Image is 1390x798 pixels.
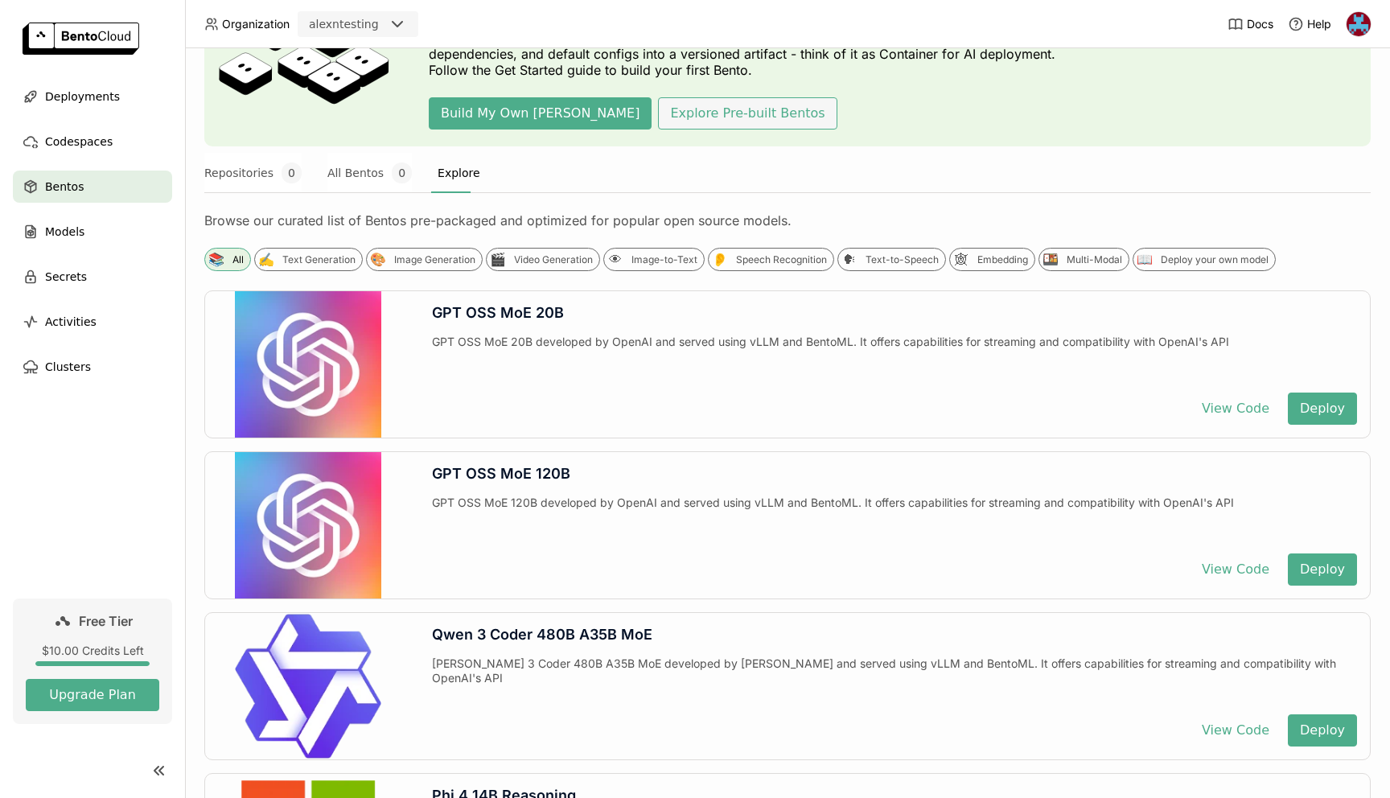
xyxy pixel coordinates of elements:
a: Models [13,216,172,248]
div: Speech Recognition [736,253,827,266]
button: Repositories [204,153,302,193]
span: Codespaces [45,132,113,151]
div: 👂Speech Recognition [708,248,834,271]
p: In BentoML, the concept of a “Bento” bundles the code for running a model, environment dependenci... [429,30,1064,78]
input: Selected alexntesting. [380,17,382,33]
button: Build My Own [PERSON_NAME] [429,97,652,130]
span: 0 [282,162,302,183]
a: Deployments [13,80,172,113]
a: Secrets [13,261,172,293]
div: 🍱 [1042,251,1059,268]
div: 📖Deploy your own model [1133,248,1276,271]
div: 🕸Embedding [949,248,1035,271]
a: Docs [1228,16,1273,32]
div: 👁Image-to-Text [603,248,705,271]
div: 🕸 [952,251,969,268]
span: Help [1307,17,1331,31]
img: logo [23,23,139,55]
span: Free Tier [79,613,133,629]
div: 🎬Video Generation [486,248,600,271]
span: Deployments [45,87,120,106]
div: Qwen 3 Coder 480B A35B MoE [432,626,1357,644]
div: Image Generation [394,253,475,266]
div: Image-to-Text [631,253,697,266]
img: cover onboarding [217,7,390,113]
div: 🍱Multi-Modal [1038,248,1129,271]
button: Explore [438,153,480,193]
a: Codespaces [13,125,172,158]
div: Video Generation [514,253,593,266]
button: View Code [1190,714,1281,747]
div: ✍️ [257,251,274,268]
div: 📚 [208,251,224,268]
div: [PERSON_NAME] 3 Coder 480B A35B MoE developed by [PERSON_NAME] and served using vLLM and BentoML.... [432,656,1357,701]
div: 👂 [711,251,728,268]
div: ✍️Text Generation [254,248,363,271]
div: 📚All [204,248,251,271]
div: Text Generation [282,253,356,266]
button: Explore Pre-built Bentos [658,97,837,130]
div: 🎨 [369,251,386,268]
span: Secrets [45,267,87,286]
div: $10.00 Credits Left [26,644,159,658]
button: View Code [1190,553,1281,586]
div: Text-to-Speech [866,253,939,266]
div: Multi-Modal [1067,253,1122,266]
img: Alex Nikitin [1347,12,1371,36]
div: GPT OSS MoE 120B developed by OpenAI and served using vLLM and BentoML. It offers capabilities fo... [432,496,1357,541]
span: Organization [222,17,290,31]
span: Docs [1247,17,1273,31]
div: 🎨Image Generation [366,248,483,271]
a: Activities [13,306,172,338]
button: All Bentos [327,153,412,193]
span: Activities [45,312,97,331]
img: Qwen 3 Coder 480B A35B MoE [235,613,381,759]
button: Deploy [1288,553,1357,586]
a: Bentos [13,171,172,203]
a: Free Tier$10.00 Credits LeftUpgrade Plan [13,598,172,724]
img: GPT OSS MoE 20B [235,291,381,438]
div: alexntesting [309,16,379,32]
span: Bentos [45,177,84,196]
div: Deploy your own model [1161,253,1269,266]
span: Clusters [45,357,91,376]
div: Help [1288,16,1331,32]
a: Clusters [13,351,172,383]
div: Browse our curated list of Bentos pre-packaged and optimized for popular open source models. [204,212,1371,228]
img: GPT OSS MoE 120B [235,452,381,598]
button: Deploy [1288,714,1357,747]
div: GPT OSS MoE 20B developed by OpenAI and served using vLLM and BentoML. It offers capabilities for... [432,335,1357,380]
div: All [232,253,244,266]
div: 🗣 [841,251,857,268]
span: Models [45,222,84,241]
button: Upgrade Plan [26,679,159,711]
span: 0 [392,162,412,183]
div: 🎬 [489,251,506,268]
button: View Code [1190,393,1281,425]
div: 🗣Text-to-Speech [837,248,946,271]
div: GPT OSS MoE 20B [432,304,1357,322]
button: Deploy [1288,393,1357,425]
div: Embedding [977,253,1028,266]
div: GPT OSS MoE 120B [432,465,1357,483]
div: 📖 [1136,251,1153,268]
div: 👁 [607,251,623,268]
